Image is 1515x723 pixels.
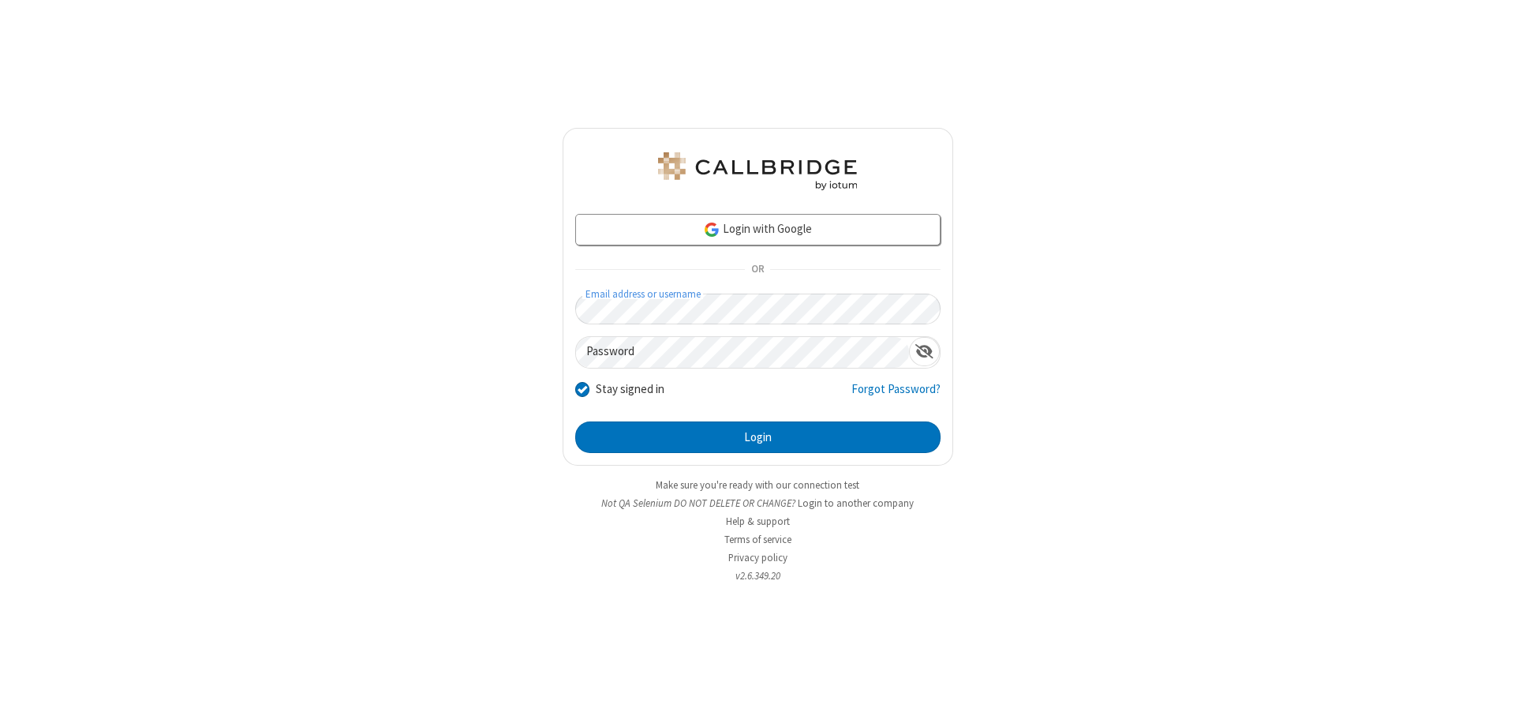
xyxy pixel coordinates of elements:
input: Email address or username [575,294,941,324]
a: Make sure you're ready with our connection test [656,478,859,492]
li: Not QA Selenium DO NOT DELETE OR CHANGE? [563,496,953,511]
img: QA Selenium DO NOT DELETE OR CHANGE [655,152,860,190]
input: Password [576,337,909,368]
a: Help & support [726,515,790,528]
button: Login to another company [798,496,914,511]
label: Stay signed in [596,380,664,399]
li: v2.6.349.20 [563,568,953,583]
a: Forgot Password? [851,380,941,410]
img: google-icon.png [703,221,720,238]
button: Login [575,421,941,453]
a: Terms of service [724,533,791,546]
a: Login with Google [575,214,941,245]
div: Show password [909,337,940,366]
a: Privacy policy [728,551,787,564]
span: OR [745,259,770,281]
